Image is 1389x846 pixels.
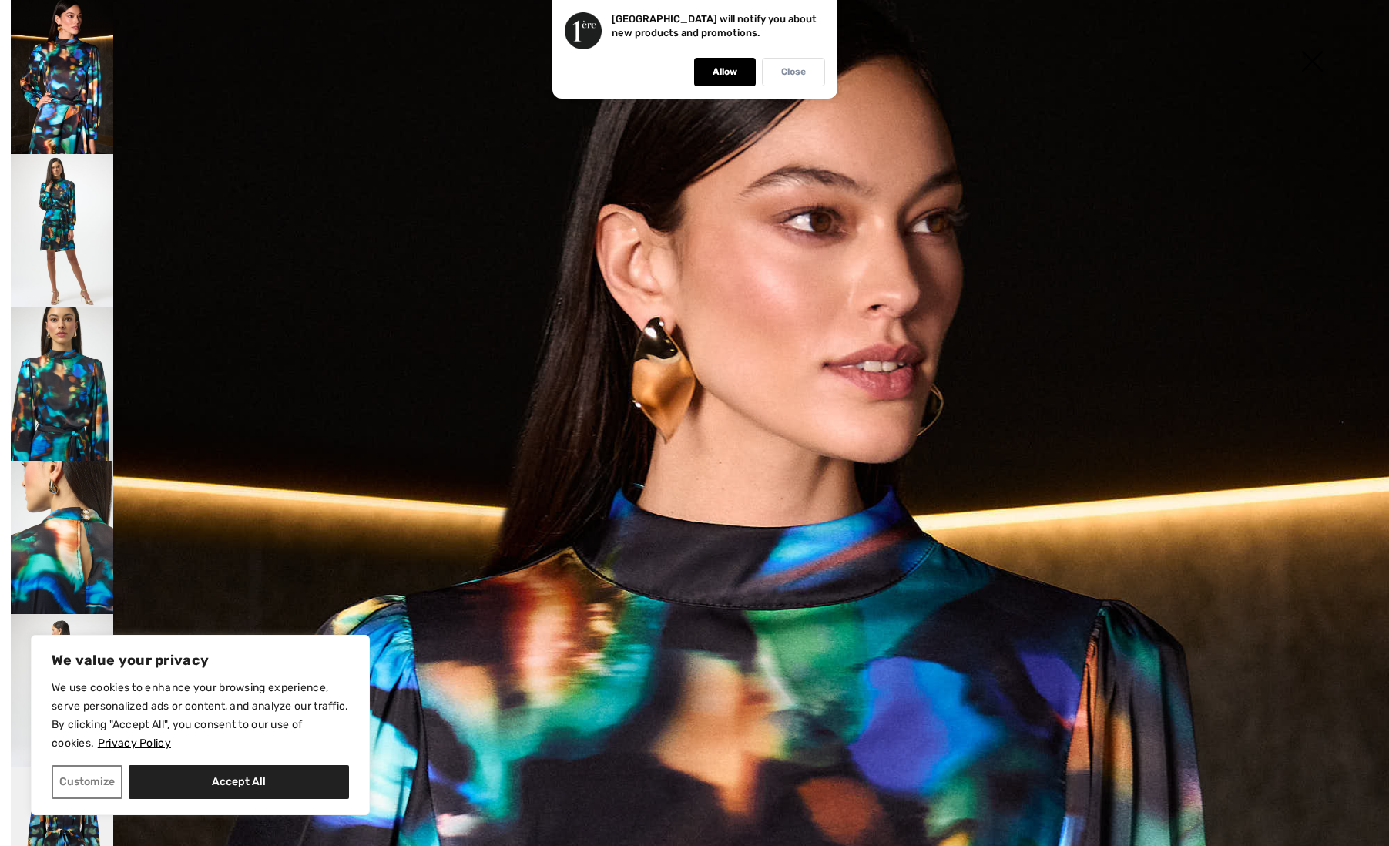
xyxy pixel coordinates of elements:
[11,614,113,767] img: High-Neck Wrap Dress Style 254170. 5
[52,765,122,799] button: Customize
[612,13,817,39] p: [GEOGRAPHIC_DATA] will notify you about new products and promotions.
[1273,23,1350,102] img: X
[11,461,113,614] img: High-Neck Wrap Dress Style 254170. 4
[129,765,349,799] button: Accept All
[52,651,349,670] p: We value your privacy
[713,66,737,78] p: Allow
[781,66,806,78] p: Close
[52,679,349,753] p: We use cookies to enhance your browsing experience, serve personalized ads or content, and analyz...
[97,736,172,750] a: Privacy Policy
[31,635,370,815] div: We value your privacy
[35,11,67,25] span: Help
[11,154,113,307] img: High-Neck Wrap Dress Style 254170. 2
[11,307,113,461] img: High-Neck Wrap Dress Style 254170. 3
